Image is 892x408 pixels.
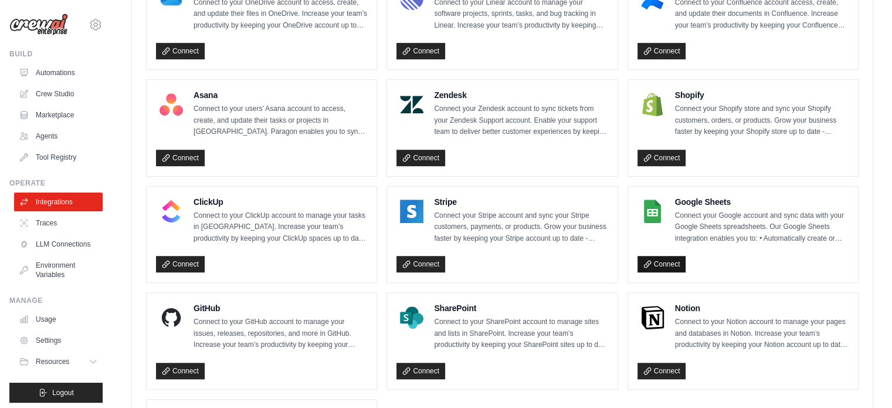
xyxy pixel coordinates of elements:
h4: Google Sheets [675,196,849,208]
a: Connect [637,363,686,379]
a: Connect [156,150,205,166]
img: Zendesk Logo [400,93,423,116]
a: Connect [156,43,205,59]
h4: Asana [194,89,367,101]
a: Connect [396,43,445,59]
p: Connect your Shopify store and sync your Shopify customers, orders, or products. Grow your busine... [675,103,849,138]
h4: GitHub [194,302,367,314]
div: Operate [9,178,103,188]
span: Resources [36,357,69,366]
p: Connect to your Notion account to manage your pages and databases in Notion. Increase your team’s... [675,316,849,351]
div: Build [9,49,103,59]
a: Settings [14,331,103,350]
a: Connect [637,256,686,272]
a: Integrations [14,193,103,211]
div: Manage [9,296,103,305]
h4: Shopify [675,89,849,101]
p: Connect your Stripe account and sync your Stripe customers, payments, or products. Grow your busi... [434,210,608,245]
h4: SharePoint [434,302,608,314]
h4: Zendesk [434,89,608,101]
a: Agents [14,127,103,146]
p: Connect your Zendesk account to sync tickets from your Zendesk Support account. Enable your suppo... [434,103,608,138]
p: Connect your Google account and sync data with your Google Sheets spreadsheets. Our Google Sheets... [675,210,849,245]
p: Connect to your users’ Asana account to access, create, and update their tasks or projects in [GE... [194,103,367,138]
a: Environment Variables [14,256,103,284]
img: GitHub Logo [160,306,183,329]
a: Connect [396,363,445,379]
a: Tool Registry [14,148,103,167]
a: Connect [156,363,205,379]
img: SharePoint Logo [400,306,423,329]
a: Connect [637,150,686,166]
a: LLM Connections [14,235,103,254]
img: Notion Logo [641,306,664,329]
h4: Notion [675,302,849,314]
a: Automations [14,63,103,82]
a: Usage [14,310,103,329]
button: Resources [14,352,103,371]
img: Asana Logo [160,93,183,116]
a: Traces [14,214,103,232]
p: Connect to your ClickUp account to manage your tasks in [GEOGRAPHIC_DATA]. Increase your team’s p... [194,210,367,245]
a: Connect [156,256,205,272]
p: Connect to your SharePoint account to manage sites and lists in SharePoint. Increase your team’s ... [434,316,608,351]
h4: Stripe [434,196,608,208]
img: Google Sheets Logo [641,200,664,223]
p: Connect to your GitHub account to manage your issues, releases, repositories, and more in GitHub.... [194,316,367,351]
a: Connect [396,256,445,272]
span: Logout [52,388,74,397]
img: ClickUp Logo [160,200,183,223]
a: Connect [396,150,445,166]
img: Stripe Logo [400,200,423,223]
img: Shopify Logo [641,93,664,116]
a: Connect [637,43,686,59]
a: Crew Studio [14,85,103,103]
a: Marketplace [14,106,103,124]
button: Logout [9,383,103,403]
img: Logo [9,14,68,36]
h4: ClickUp [194,196,367,208]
